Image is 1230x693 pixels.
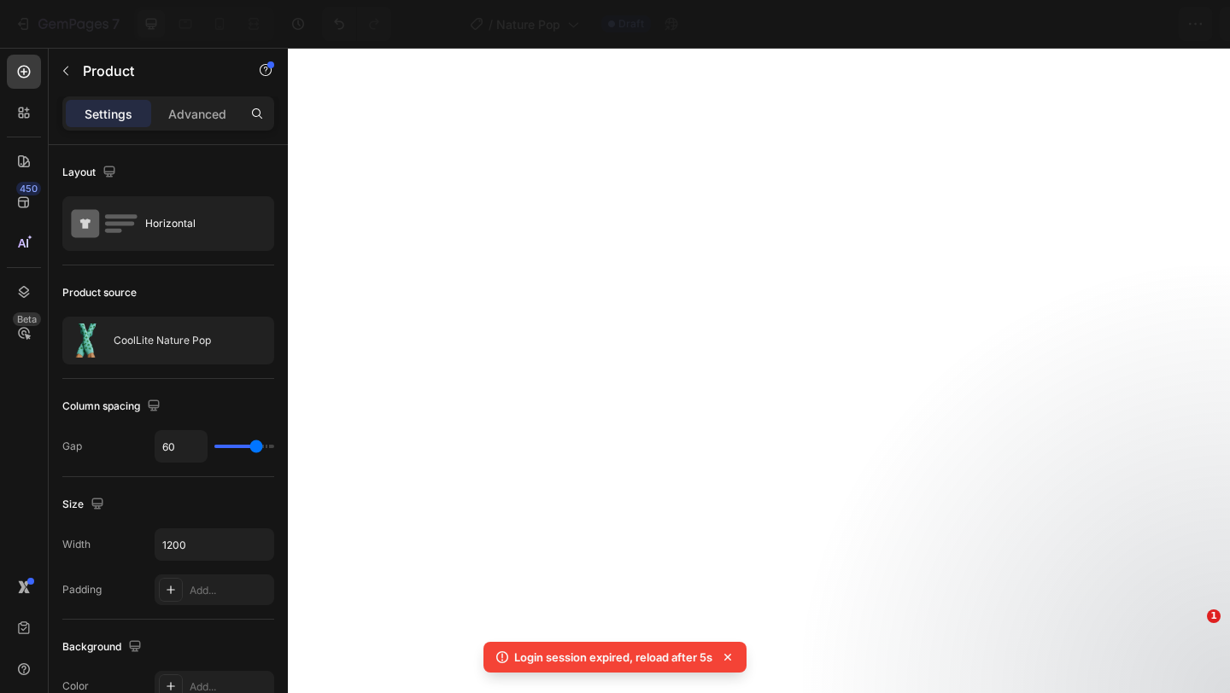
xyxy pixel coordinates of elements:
[496,15,560,33] span: Nature Pop
[62,439,82,454] div: Gap
[155,529,273,560] input: Auto
[13,312,41,326] div: Beta
[145,204,249,243] div: Horizontal
[112,14,120,34] p: 7
[62,161,120,184] div: Layout
[62,537,91,552] div: Width
[322,7,391,41] div: Undo/Redo
[62,493,108,516] div: Size
[489,15,493,33] span: /
[826,7,990,41] button: 1 product assigned
[7,7,127,41] button: 7
[62,636,145,659] div: Background
[288,48,1230,693] iframe: Design area
[62,395,164,418] div: Column spacing
[190,583,270,598] div: Add...
[83,61,228,81] p: Product
[114,335,211,346] p: CoolLite Nature Pop
[85,105,132,123] p: Settings
[168,105,226,123] p: Advanced
[155,431,207,462] input: Auto
[1207,609,1221,623] span: 1
[1075,15,1209,33] div: Upgrade to publish
[997,7,1053,41] button: Save
[1011,17,1040,32] span: Save
[62,582,102,597] div: Padding
[70,323,104,358] img: product feature img
[62,285,137,300] div: Product source
[840,15,952,33] span: 1 product assigned
[1172,635,1213,676] iframe: Intercom live chat
[16,182,41,195] div: 450
[514,649,712,666] p: Login session expired, reload after 5s
[1060,7,1223,41] button: Upgrade to publish
[618,16,644,32] span: Draft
